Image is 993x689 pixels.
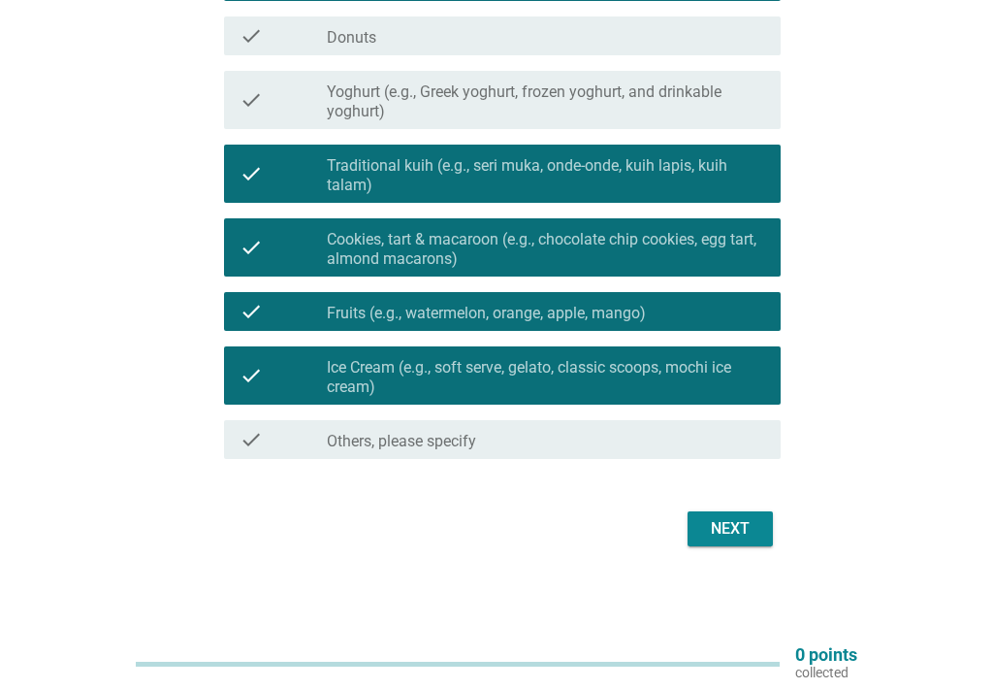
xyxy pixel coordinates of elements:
label: Ice Cream (e.g., soft serve, gelato, classic scoops, mochi ice cream) [327,358,765,397]
p: 0 points [795,646,857,664]
i: check [240,152,263,195]
i: check [240,24,263,48]
label: Others, please specify [327,432,476,451]
i: check [240,428,263,451]
i: check [240,300,263,323]
label: Yoghurt (e.g., Greek yoghurt, frozen yoghurt, and drinkable yoghurt) [327,82,765,121]
div: Next [703,517,757,541]
i: check [240,354,263,397]
label: Cookies, tart & macaroon (e.g., chocolate chip cookies, egg tart, almond macarons) [327,230,765,269]
p: collected [795,664,857,681]
label: Traditional kuih (e.g., seri muka, onde-onde, kuih lapis, kuih talam) [327,156,765,195]
i: check [240,226,263,269]
label: Donuts [327,28,376,48]
button: Next [688,511,773,546]
i: check [240,79,263,121]
label: Fruits (e.g., watermelon, orange, apple, mango) [327,304,646,323]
